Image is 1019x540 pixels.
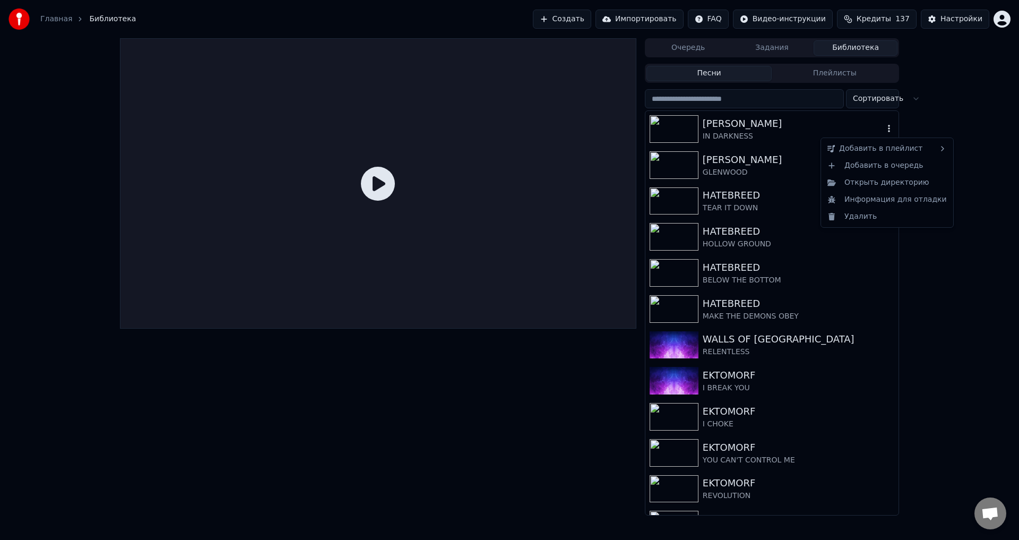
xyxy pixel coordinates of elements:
div: Настройки [940,14,982,24]
div: [PERSON_NAME] [703,152,894,167]
div: EKTOMORF [703,368,894,383]
div: YOU CAN'T CONTROL ME [703,455,894,466]
div: Информация для отладки [823,191,951,208]
div: EKTOMORF [703,512,894,527]
div: HOLLOW GROUND [703,239,894,250]
span: Кредиты [857,14,891,24]
button: Задания [730,40,814,56]
button: Очередь [646,40,730,56]
img: youka [8,8,30,30]
div: BELOW THE BOTTOM [703,275,894,286]
button: Импортировать [595,10,684,29]
a: Главная [40,14,72,24]
div: I CHOKE [703,419,894,430]
button: Библиотека [814,40,897,56]
div: Открыть директорию [823,174,951,191]
div: HATEBREED [703,188,894,203]
div: Удалить [823,208,951,225]
div: [PERSON_NAME] [703,116,884,131]
button: Песни [646,66,772,81]
div: EKTOMORF [703,476,894,491]
button: Создать [533,10,591,29]
div: Открытый чат [974,498,1006,529]
button: Плейлисты [772,66,897,81]
div: Добавить в очередь [823,157,951,174]
div: EKTOMORF [703,440,894,455]
div: RELENTLESS [703,347,894,357]
div: GLENWOOD [703,167,894,178]
div: HATEBREED [703,260,894,275]
span: Сортировать [853,93,903,104]
div: MAKE THE DEMONS OBEY [703,311,894,322]
div: REVOLUTION [703,491,894,501]
div: IN DARKNESS [703,131,884,142]
span: 137 [895,14,910,24]
div: Добавить в плейлист [823,140,951,157]
span: Библиотека [89,14,136,24]
div: HATEBREED [703,296,894,311]
div: WALLS OF [GEOGRAPHIC_DATA] [703,332,894,347]
button: FAQ [688,10,729,29]
div: TEAR IT DOWN [703,203,894,213]
div: HATEBREED [703,224,894,239]
button: Видео-инструкции [733,10,833,29]
button: Кредиты137 [837,10,917,29]
div: I BREAK YOU [703,383,894,393]
button: Настройки [921,10,989,29]
div: EKTOMORF [703,404,894,419]
nav: breadcrumb [40,14,136,24]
